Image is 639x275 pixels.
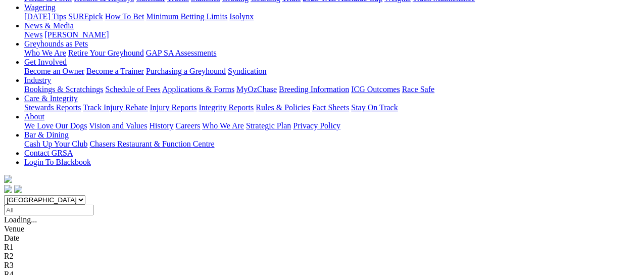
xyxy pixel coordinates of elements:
[24,12,635,21] div: Wagering
[149,121,173,130] a: History
[14,185,22,193] img: twitter.svg
[24,85,635,94] div: Industry
[24,130,69,139] a: Bar & Dining
[24,12,66,21] a: [DATE] Tips
[24,140,87,148] a: Cash Up Your Club
[24,85,103,94] a: Bookings & Scratchings
[279,85,349,94] a: Breeding Information
[68,12,103,21] a: SUREpick
[24,30,635,39] div: News & Media
[24,21,74,30] a: News & Media
[4,243,635,252] div: R1
[146,49,217,57] a: GAP SA Assessments
[24,67,635,76] div: Get Involved
[146,12,227,21] a: Minimum Betting Limits
[4,224,635,234] div: Venue
[24,121,635,130] div: About
[24,149,73,157] a: Contact GRSA
[4,252,635,261] div: R2
[4,205,93,215] input: Select date
[202,121,244,130] a: Who We Are
[24,94,78,103] a: Care & Integrity
[293,121,340,130] a: Privacy Policy
[24,121,87,130] a: We Love Our Dogs
[236,85,277,94] a: MyOzChase
[89,140,214,148] a: Chasers Restaurant & Function Centre
[86,67,144,75] a: Become a Trainer
[246,121,291,130] a: Strategic Plan
[229,12,254,21] a: Isolynx
[175,121,200,130] a: Careers
[256,103,310,112] a: Rules & Policies
[24,140,635,149] div: Bar & Dining
[24,39,88,48] a: Greyhounds as Pets
[4,175,12,183] img: logo-grsa-white.png
[24,67,84,75] a: Become an Owner
[24,49,635,58] div: Greyhounds as Pets
[150,103,196,112] a: Injury Reports
[105,85,160,94] a: Schedule of Fees
[83,103,148,112] a: Track Injury Rebate
[351,85,400,94] a: ICG Outcomes
[4,185,12,193] img: facebook.svg
[4,261,635,270] div: R3
[312,103,349,112] a: Fact Sheets
[24,49,66,57] a: Who We Are
[24,76,51,84] a: Industry
[351,103,398,112] a: Stay On Track
[44,30,109,39] a: [PERSON_NAME]
[162,85,234,94] a: Applications & Forms
[68,49,144,57] a: Retire Your Greyhound
[199,103,254,112] a: Integrity Reports
[4,215,37,224] span: Loading...
[24,103,635,112] div: Care & Integrity
[402,85,434,94] a: Race Safe
[105,12,144,21] a: How To Bet
[24,30,42,39] a: News
[24,58,67,66] a: Get Involved
[24,112,44,121] a: About
[24,158,91,166] a: Login To Blackbook
[89,121,147,130] a: Vision and Values
[4,234,635,243] div: Date
[24,103,81,112] a: Stewards Reports
[146,67,226,75] a: Purchasing a Greyhound
[228,67,266,75] a: Syndication
[24,3,56,12] a: Wagering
